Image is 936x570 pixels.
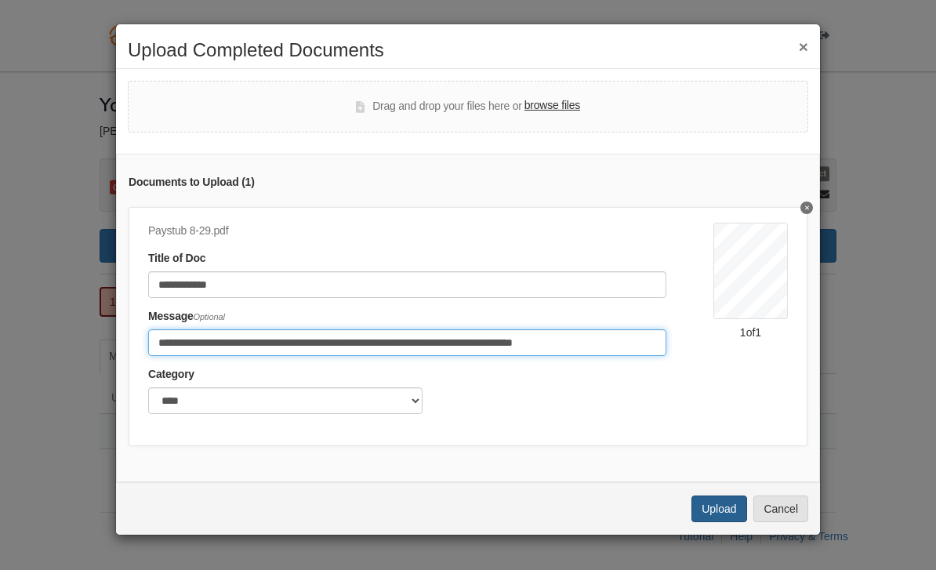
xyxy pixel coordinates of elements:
[800,201,813,214] button: Delete Paystub 8-29
[148,366,194,383] label: Category
[194,312,225,321] span: Optional
[148,223,666,240] div: Paystub 8-29.pdf
[148,329,666,356] input: Include any comments on this document
[753,496,808,522] button: Cancel
[129,174,807,191] div: Documents to Upload ( 1 )
[799,38,808,55] button: ×
[148,250,205,267] label: Title of Doc
[128,40,808,60] h2: Upload Completed Documents
[524,97,580,114] label: browse files
[148,387,423,414] select: Category
[148,308,225,325] label: Message
[148,271,666,298] input: Document Title
[713,325,788,340] div: 1 of 1
[356,97,580,116] div: Drag and drop your files here or
[691,496,746,522] button: Upload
